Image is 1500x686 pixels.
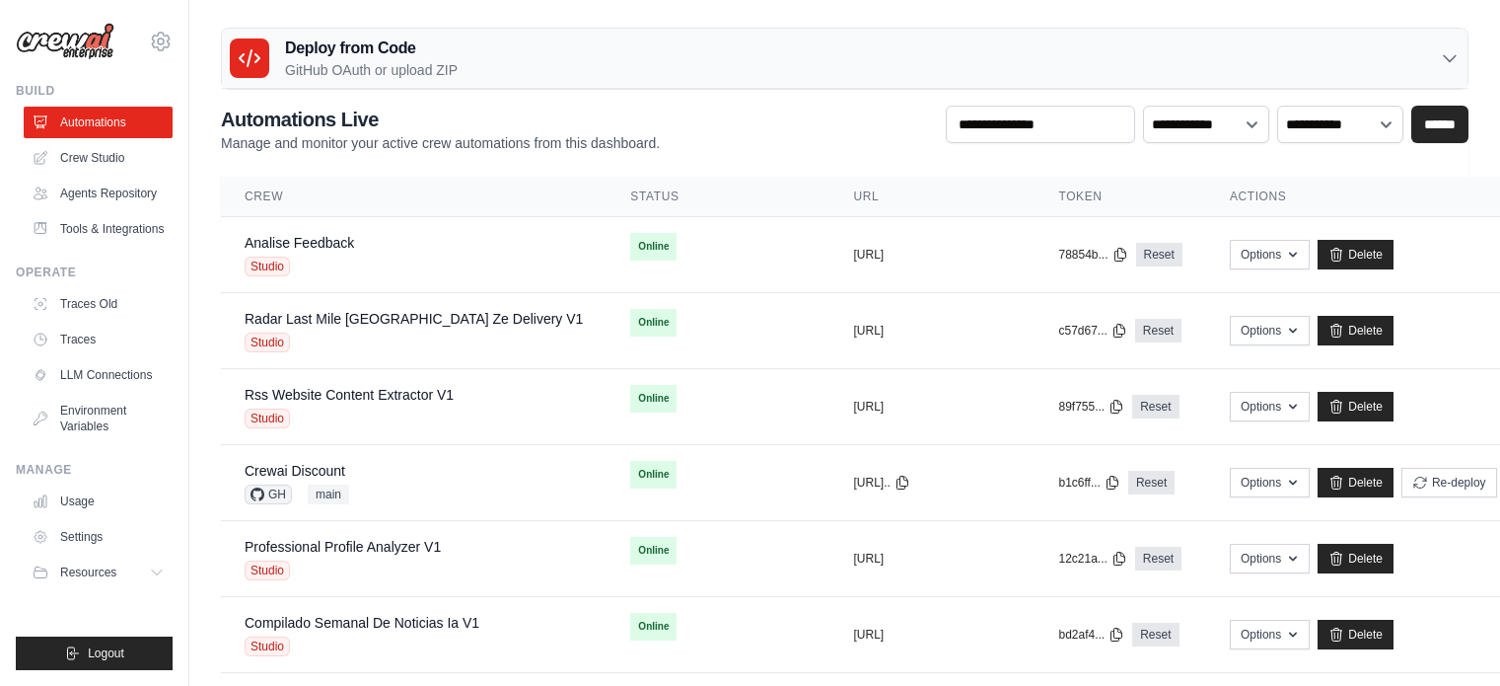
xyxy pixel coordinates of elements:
a: Environment Variables [24,395,173,442]
button: Options [1230,544,1310,573]
button: 89f755... [1058,399,1124,415]
span: Online [630,233,677,261]
a: Rss Website Content Extractor V1 [245,387,454,403]
span: Online [630,461,677,489]
span: Online [630,309,677,337]
button: c57d67... [1058,323,1126,339]
p: GitHub OAuth or upload ZIP [285,60,458,80]
button: 78854b... [1058,247,1127,263]
a: Crew Studio [24,142,173,174]
span: Online [630,613,677,641]
span: Studio [245,257,290,276]
a: LLM Connections [24,359,173,391]
th: Crew [221,177,607,217]
button: Options [1230,316,1310,345]
span: main [308,485,349,504]
button: Resources [24,557,173,588]
th: URL [829,177,1035,217]
a: Delete [1318,392,1393,421]
a: Automations [24,107,173,138]
img: Logo [16,23,114,60]
div: Build [16,83,173,99]
a: Tools & Integrations [24,213,173,245]
button: b1c6ff... [1058,475,1119,491]
span: Online [630,537,677,565]
a: Reset [1132,623,1179,647]
a: Radar Last Mile [GEOGRAPHIC_DATA] Ze Delivery V1 [245,311,583,327]
a: Reset [1132,395,1179,419]
button: bd2af4... [1058,627,1124,643]
button: Logout [16,637,173,670]
a: Professional Profile Analyzer V1 [245,539,441,555]
a: Traces Old [24,288,173,320]
a: Compilado Semanal De Noticias Ia V1 [245,615,479,631]
a: Delete [1318,468,1393,497]
span: Online [630,385,677,413]
a: Delete [1318,240,1393,269]
a: Settings [24,521,173,553]
span: Logout [88,646,124,661]
span: Studio [245,561,290,580]
a: Analise Feedback [245,235,354,251]
a: Reset [1136,243,1182,267]
button: Re-deploy [1401,468,1497,497]
button: Options [1230,240,1310,269]
h2: Automations Live [221,106,660,133]
button: Options [1230,392,1310,421]
a: Delete [1318,316,1393,345]
a: Reset [1128,471,1175,495]
div: Manage [16,462,173,478]
th: Status [607,177,829,217]
a: Crewai Discount [245,463,345,479]
span: Resources [60,565,116,580]
span: GH [245,485,292,504]
button: Options [1230,620,1310,649]
a: Traces [24,324,173,355]
a: Usage [24,486,173,517]
a: Delete [1318,620,1393,649]
button: Options [1230,468,1310,497]
a: Reset [1135,547,1181,571]
a: Delete [1318,544,1393,573]
th: Token [1035,177,1205,217]
p: Manage and monitor your active crew automations from this dashboard. [221,133,660,153]
button: 12c21a... [1058,551,1126,567]
div: Operate [16,265,173,280]
a: Reset [1135,319,1181,343]
a: Agents Repository [24,178,173,209]
span: Studio [245,409,290,428]
span: Studio [245,637,290,656]
h3: Deploy from Code [285,37,458,60]
span: Studio [245,333,290,352]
